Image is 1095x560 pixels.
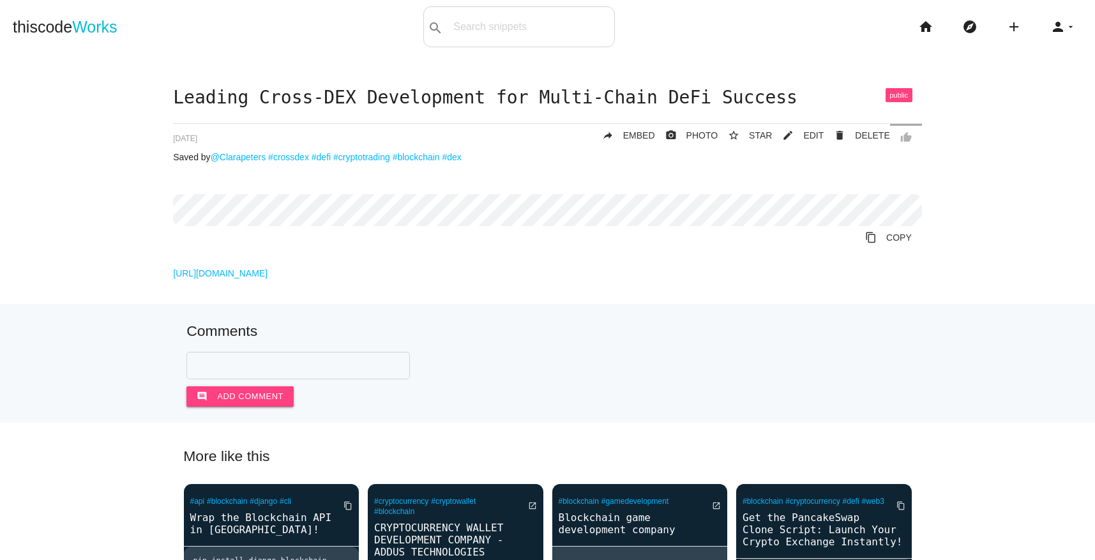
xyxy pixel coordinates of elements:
[333,494,352,517] a: Copy to Clipboard
[728,124,739,147] i: star_border
[173,152,922,162] p: Saved by
[592,124,655,147] a: replyEMBED
[333,152,390,162] a: #cryptotrading
[250,497,277,506] a: #django
[918,6,933,47] i: home
[1066,6,1076,47] i: arrow_drop_down
[743,497,783,506] a: #blockchain
[623,130,655,140] span: EMBED
[173,88,922,108] h1: Leading Cross-DEX Development for Multi-Chain DeFi Success
[186,323,909,339] h5: Comments
[374,497,428,506] a: #cryptocurrency
[602,124,614,147] i: reply
[186,386,294,407] button: commentAdd comment
[736,510,912,549] a: Get the PancakeSwap Clone Script: Launch Your Crypto Exchange Instantly!
[785,497,840,506] a: #cryptocurrency
[424,7,447,47] button: search
[442,152,461,162] a: #dex
[782,124,794,147] i: mode_edit
[824,124,889,147] a: Delete Post
[886,494,905,517] a: Copy to Clipboard
[374,507,414,516] a: #blockchain
[197,386,208,407] i: comment
[861,497,884,506] a: #web3
[1050,6,1066,47] i: person
[686,130,718,140] span: PHOTO
[803,130,824,140] span: EDIT
[855,130,889,140] span: DELETE
[312,152,331,162] a: #defi
[431,497,476,506] a: #cryptowallet
[834,124,845,147] i: delete
[428,8,443,49] i: search
[552,510,728,537] a: Blockchain game development company
[749,130,772,140] span: STAR
[173,268,268,278] a: [URL][DOMAIN_NAME]
[207,497,247,506] a: #blockchain
[865,226,877,249] i: content_copy
[164,448,931,464] h5: More like this
[601,497,668,506] a: #gamedevelopment
[13,6,117,47] a: thiscodeWorks
[173,134,197,143] span: [DATE]
[1006,6,1022,47] i: add
[184,510,359,537] a: Wrap the Blockchain API in [GEOGRAPHIC_DATA]!
[843,497,859,506] a: #defi
[344,494,352,517] i: content_copy
[655,124,718,147] a: photo_cameraPHOTO
[559,497,599,506] a: #blockchain
[896,494,905,517] i: content_copy
[665,124,677,147] i: photo_camera
[268,152,309,162] a: #crossdex
[368,520,543,559] a: CRYPTOCURRENCY WALLET DEVELOPMENT COMPANY - ADDUS TECHNOLOGIES
[280,497,291,506] a: #cli
[190,497,205,506] a: #api
[518,494,537,517] a: open_in_new
[528,494,537,517] i: open_in_new
[772,124,824,147] a: mode_editEDIT
[72,18,117,36] span: Works
[718,124,772,147] button: star_borderSTAR
[712,494,721,517] i: open_in_new
[702,494,721,517] a: open_in_new
[393,152,440,162] a: #blockchain
[447,13,614,40] input: Search snippets
[211,152,266,162] a: @Clarapeters
[962,6,978,47] i: explore
[855,226,922,249] a: Copy to Clipboard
